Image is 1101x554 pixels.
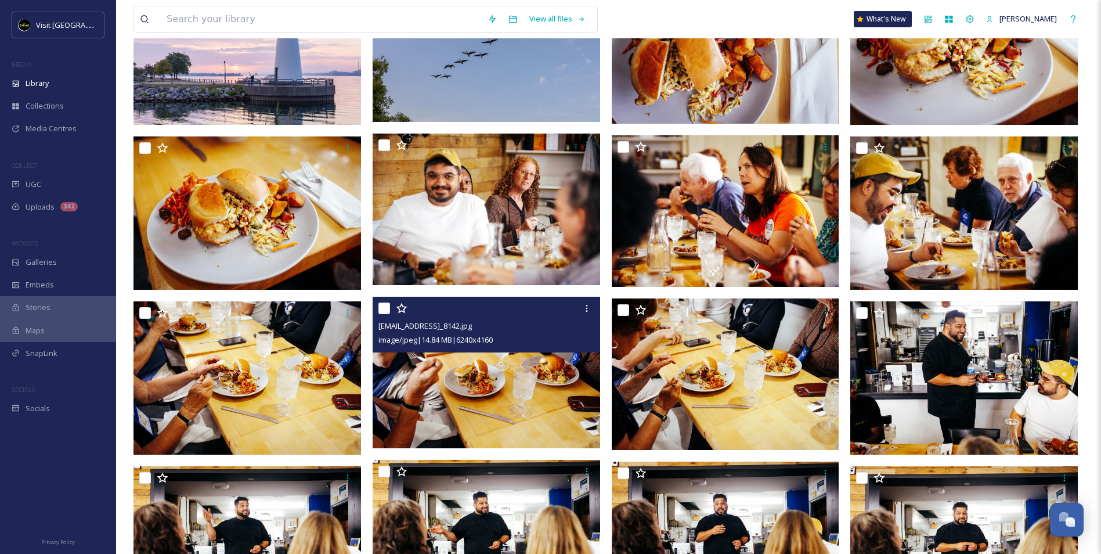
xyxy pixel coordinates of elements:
span: Maps [26,325,45,336]
span: Stories [26,302,50,313]
button: Open Chat [1050,503,1084,537]
img: ext_1758240456.048103_klockoco@gmail.com-IMG_8142.jpg [373,297,600,449]
img: ext_1758240421.47385_klockoco@gmail.com-IMG_8126.jpg [850,301,1080,455]
img: ext_1758240483.865861_klockoco@gmail.com-IMG_8244.jpg [373,134,600,286]
span: Visit [GEOGRAPHIC_DATA] [36,19,126,30]
span: Media Centres [26,123,77,134]
span: Galleries [26,257,57,268]
span: Embeds [26,279,54,290]
span: Socials [26,403,50,414]
img: ext_1758240448.633281_klockoco@gmail.com-IMG_8139.jpg [612,298,839,451]
span: Collections [26,100,64,111]
span: WIDGETS [12,239,38,247]
a: View all files [524,8,591,30]
img: ext_1758240487.316509_klockoco@gmail.com-IMG_8249.jpg [133,136,363,290]
a: [PERSON_NAME] [980,8,1063,30]
span: SnapLink [26,348,57,359]
span: [PERSON_NAME] [999,13,1057,24]
img: VISIT%20DETROIT%20LOGO%20-%20BLACK%20BACKGROUND.png [19,19,30,31]
span: COLLECT [12,161,37,170]
a: Privacy Policy [41,534,75,548]
a: What's New [854,11,912,27]
img: ext_1758240459.127618_klockoco@gmail.com-IMG_8191.jpg [850,136,1080,290]
div: 341 [60,202,78,211]
span: image/jpeg | 14.84 MB | 6240 x 4160 [378,334,493,345]
span: Privacy Policy [41,538,75,546]
img: ext_1758240478.348897_klockoco@gmail.com-IMG_8203.jpg [612,135,839,287]
span: Library [26,78,49,89]
span: [EMAIL_ADDRESS]_8142.jpg [378,321,472,331]
input: Search your library [161,6,482,32]
img: ext_1758240457.724229_klockoco@gmail.com-IMG_8145.jpg [133,301,363,455]
span: Uploads [26,202,55,213]
span: MEDIA [12,60,32,69]
span: UGC [26,179,41,190]
span: SOCIALS [12,385,35,394]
